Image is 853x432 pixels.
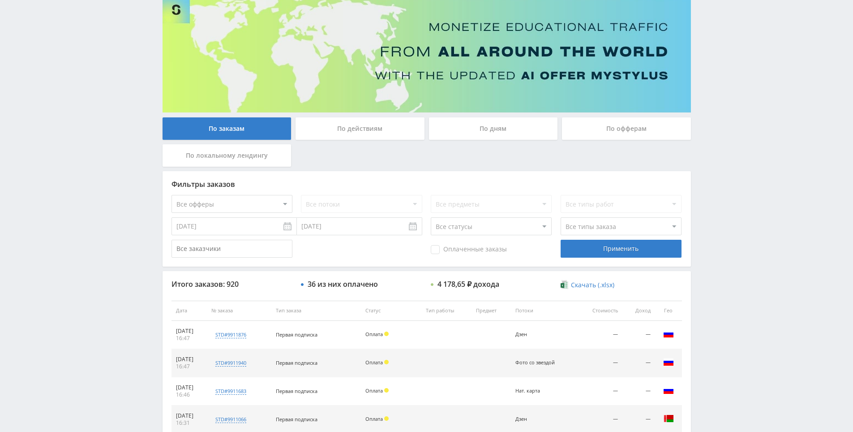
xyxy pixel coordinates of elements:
div: std#9911683 [215,388,246,395]
div: Фильтры заказов [171,180,682,188]
td: — [622,349,655,377]
a: Скачать (.xlsx) [561,281,614,289]
span: Оплата [365,415,383,422]
div: Фото со звездой [515,360,556,366]
img: rus.png [663,385,674,396]
span: Первая подписка [276,388,317,394]
div: [DATE] [176,328,202,335]
span: Оплата [365,331,383,337]
img: rus.png [663,357,674,367]
td: — [576,349,622,377]
span: Оплаченные заказы [431,245,507,254]
td: — [576,377,622,406]
div: По локальному лендингу [163,144,291,167]
img: rus.png [663,328,674,339]
div: [DATE] [176,412,202,419]
span: Холд [384,416,389,421]
input: Все заказчики [171,240,292,258]
th: Дата [171,301,207,321]
div: По заказам [163,117,291,140]
div: 4 178,65 ₽ дохода [437,280,499,288]
div: 16:47 [176,363,202,370]
span: Оплата [365,359,383,366]
td: — [576,321,622,349]
div: Итого заказов: 920 [171,280,292,288]
th: № заказа [207,301,271,321]
span: Оплата [365,387,383,394]
th: Потоки [511,301,576,321]
span: Холд [384,388,389,393]
div: Дзен [515,416,556,422]
div: Нат. карта [515,388,556,394]
th: Тип работы [421,301,472,321]
td: — [622,321,655,349]
td: — [622,377,655,406]
div: По офферам [562,117,691,140]
span: Первая подписка [276,416,317,423]
div: 16:46 [176,391,202,398]
div: [DATE] [176,356,202,363]
th: Доход [622,301,655,321]
span: Первая подписка [276,331,317,338]
th: Предмет [472,301,511,321]
div: [DATE] [176,384,202,391]
th: Стоимость [576,301,622,321]
img: xlsx [561,280,568,289]
div: По дням [429,117,558,140]
div: Дзен [515,332,556,337]
div: Применить [561,240,682,258]
div: 36 из них оплачено [308,280,378,288]
th: Статус [361,301,422,321]
span: Холд [384,332,389,336]
div: std#9911940 [215,359,246,367]
div: std#9911876 [215,331,246,338]
div: 16:47 [176,335,202,342]
span: Первая подписка [276,359,317,366]
div: 16:31 [176,419,202,427]
th: Гео [655,301,682,321]
span: Холд [384,360,389,364]
div: std#9911066 [215,416,246,423]
img: blr.png [663,413,674,424]
div: По действиям [296,117,424,140]
span: Скачать (.xlsx) [571,281,614,289]
th: Тип заказа [271,301,361,321]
